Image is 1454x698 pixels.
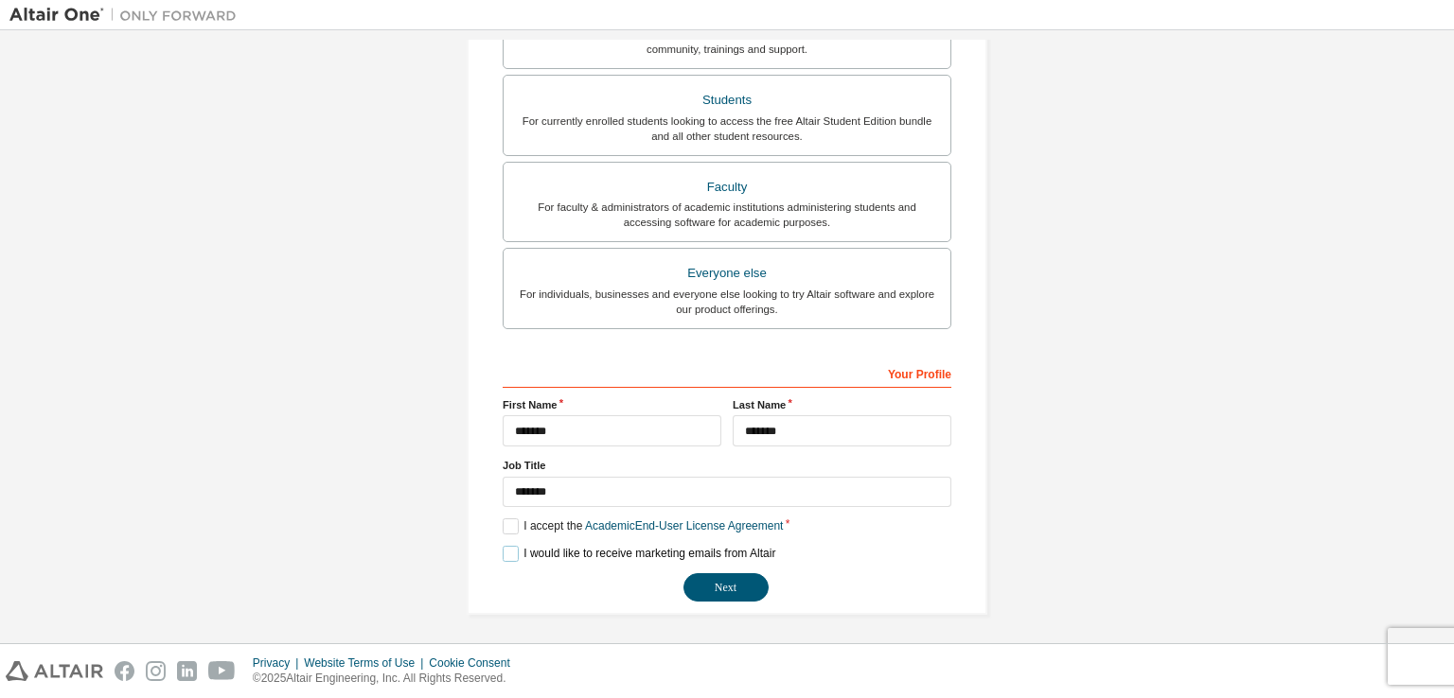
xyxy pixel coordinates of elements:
p: © 2025 Altair Engineering, Inc. All Rights Reserved. [253,671,522,687]
img: youtube.svg [208,661,236,681]
div: Everyone else [515,260,939,287]
label: I would like to receive marketing emails from Altair [503,546,775,562]
div: Cookie Consent [429,655,521,671]
label: Job Title [503,458,951,473]
div: Students [515,87,939,113]
div: For existing customers looking to access software downloads, HPC resources, community, trainings ... [515,26,939,57]
div: Privacy [253,655,304,671]
div: For individuals, businesses and everyone else looking to try Altair software and explore our prod... [515,287,939,317]
label: First Name [503,397,721,412]
label: I accept the [503,518,783,534]
div: For currently enrolled students looking to access the free Altair Student Edition bundle and all ... [515,113,939,144]
div: Website Terms of Use [304,655,429,671]
img: facebook.svg [115,661,134,681]
img: instagram.svg [146,661,166,681]
button: Next [683,573,769,602]
img: altair_logo.svg [6,661,103,681]
a: Academic End-User License Agreement [585,519,783,532]
img: linkedin.svg [177,661,197,681]
div: For faculty & administrators of academic institutions administering students and accessing softwa... [515,200,939,230]
label: Last Name [733,397,951,412]
div: Your Profile [503,358,951,388]
img: Altair One [9,6,246,25]
div: Faculty [515,174,939,201]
